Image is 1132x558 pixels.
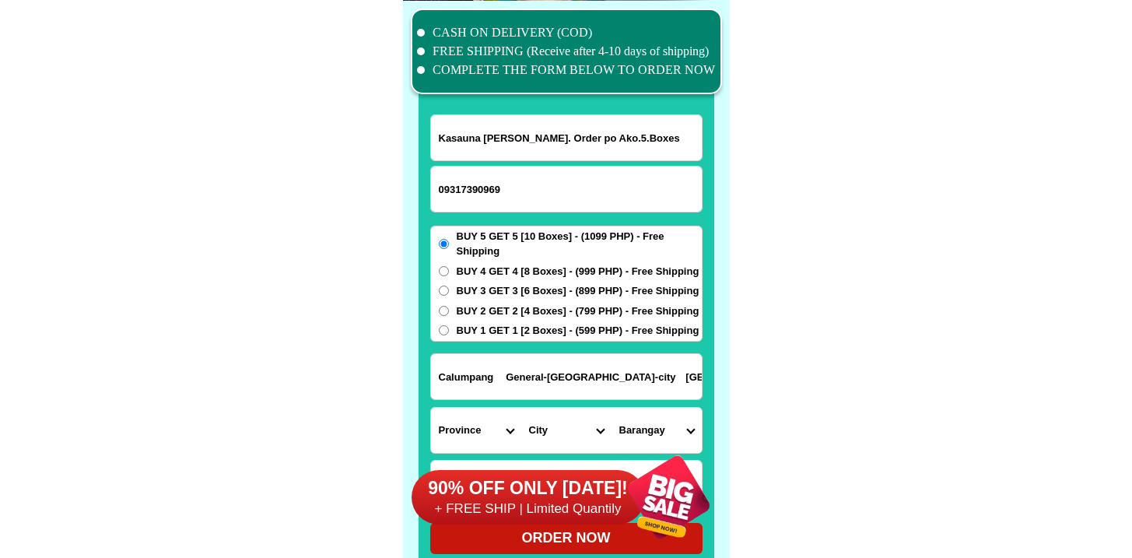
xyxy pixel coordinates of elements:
[431,408,521,453] select: Select province
[417,23,716,42] li: CASH ON DELIVERY (COD)
[412,500,645,518] h6: + FREE SHIP | Limited Quantily
[412,477,645,500] h6: 90% OFF ONLY [DATE]!
[439,306,449,316] input: BUY 2 GET 2 [4 Boxes] - (799 PHP) - Free Shipping
[439,325,449,335] input: BUY 1 GET 1 [2 Boxes] - (599 PHP) - Free Shipping
[439,239,449,249] input: BUY 5 GET 5 [10 Boxes] - (1099 PHP) - Free Shipping
[439,286,449,296] input: BUY 3 GET 3 [6 Boxes] - (899 PHP) - Free Shipping
[417,42,716,61] li: FREE SHIPPING (Receive after 4-10 days of shipping)
[431,115,702,160] input: Input full_name
[431,354,702,399] input: Input address
[457,283,699,299] span: BUY 3 GET 3 [6 Boxes] - (899 PHP) - Free Shipping
[417,61,716,79] li: COMPLETE THE FORM BELOW TO ORDER NOW
[431,167,702,212] input: Input phone_number
[612,408,702,453] select: Select commune
[457,264,699,279] span: BUY 4 GET 4 [8 Boxes] - (999 PHP) - Free Shipping
[457,229,702,259] span: BUY 5 GET 5 [10 Boxes] - (1099 PHP) - Free Shipping
[521,408,612,453] select: Select district
[439,266,449,276] input: BUY 4 GET 4 [8 Boxes] - (999 PHP) - Free Shipping
[457,304,699,319] span: BUY 2 GET 2 [4 Boxes] - (799 PHP) - Free Shipping
[457,323,699,339] span: BUY 1 GET 1 [2 Boxes] - (599 PHP) - Free Shipping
